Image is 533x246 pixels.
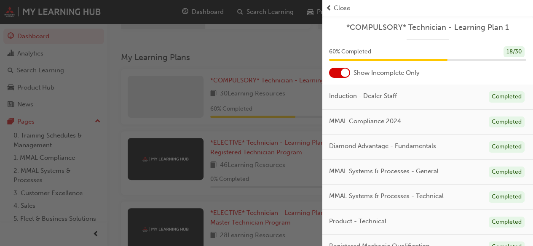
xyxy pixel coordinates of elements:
[489,191,525,203] div: Completed
[489,167,525,178] div: Completed
[334,3,350,13] span: Close
[489,116,525,128] div: Completed
[329,91,397,101] span: Induction - Dealer Staff
[354,68,420,78] span: Show Incomplete Only
[329,217,386,226] span: Product - Technical
[504,46,525,58] div: 18 / 30
[329,141,436,151] span: Diamond Advantage - Fundamentals
[489,217,525,228] div: Completed
[329,23,526,32] a: *COMPULSORY* Technician - Learning Plan 1
[326,3,530,13] button: prev-iconClose
[329,47,371,57] span: 60 % Completed
[489,91,525,103] div: Completed
[329,167,439,176] span: MMAL Systems & Processes - General
[326,3,332,13] span: prev-icon
[329,116,401,126] span: MMAL Compliance 2024
[489,141,525,153] div: Completed
[329,191,444,201] span: MMAL Systems & Processes - Technical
